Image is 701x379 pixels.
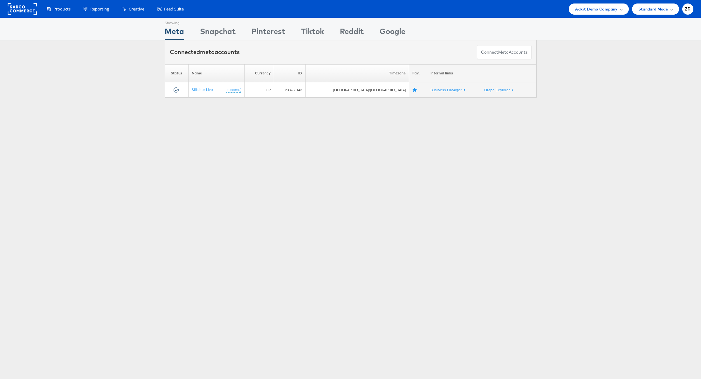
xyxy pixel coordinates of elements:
[170,48,240,56] div: Connected accounts
[129,6,144,12] span: Creative
[638,6,668,12] span: Standard Mode
[340,26,364,40] div: Reddit
[200,26,236,40] div: Snapchat
[380,26,405,40] div: Google
[165,64,189,82] th: Status
[165,18,184,26] div: Showing
[189,64,245,82] th: Name
[685,7,691,11] span: ZR
[164,6,184,12] span: Feed Suite
[305,64,409,82] th: Timezone
[301,26,324,40] div: Tiktok
[274,82,305,98] td: 238786143
[90,6,109,12] span: Reporting
[430,87,465,92] a: Business Manager
[53,6,71,12] span: Products
[192,87,213,92] a: Stitcher Live
[575,6,617,12] span: Adkit Demo Company
[165,26,184,40] div: Meta
[274,64,305,82] th: ID
[226,87,241,93] a: (rename)
[484,87,513,92] a: Graph Explorer
[245,82,274,98] td: EUR
[305,82,409,98] td: [GEOGRAPHIC_DATA]/[GEOGRAPHIC_DATA]
[477,45,532,59] button: ConnectmetaAccounts
[200,48,215,56] span: meta
[251,26,285,40] div: Pinterest
[498,49,509,55] span: meta
[245,64,274,82] th: Currency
